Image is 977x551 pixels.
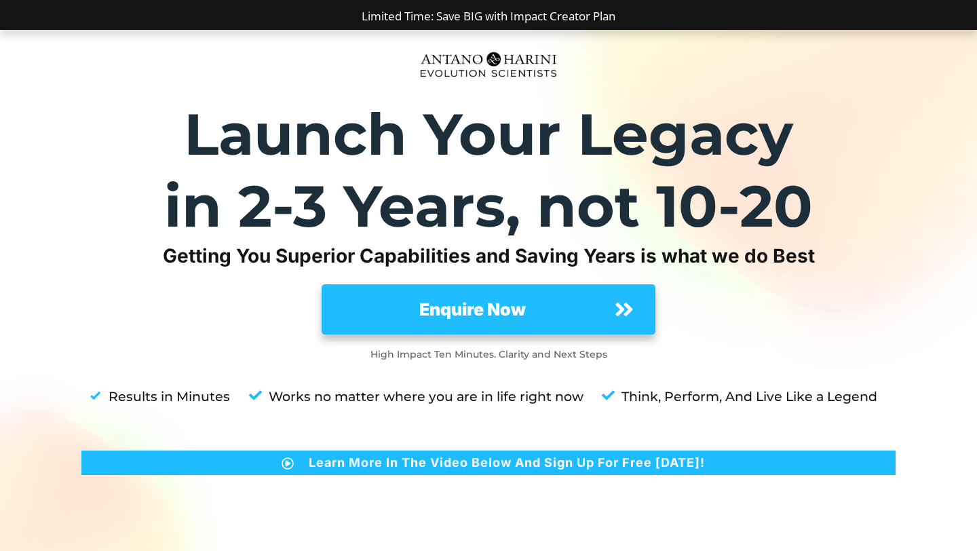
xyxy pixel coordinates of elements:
strong: Launch Your Legacy [184,99,793,169]
a: Enquire Now [322,284,655,335]
strong: Enquire Now [419,299,526,320]
strong: Works no matter where you are in life right now [269,389,583,404]
strong: High Impact Ten Minutes. Clarity and Next Steps [370,348,607,360]
strong: Think, Perform, And Live Like a Legend [621,389,877,404]
strong: Learn More In The Video Below And Sign Up For Free [DATE]! [309,455,705,470]
a: Limited Time: Save BIG with Impact Creator Plan [362,8,615,24]
img: Evolution-Scientist (2) [414,44,563,85]
strong: in 2-3 Years, not 10-20 [164,171,813,241]
strong: Results in Minutes [109,389,230,404]
strong: Getting You Superior Capabilities and Saving Years is what we do Best [163,244,815,267]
